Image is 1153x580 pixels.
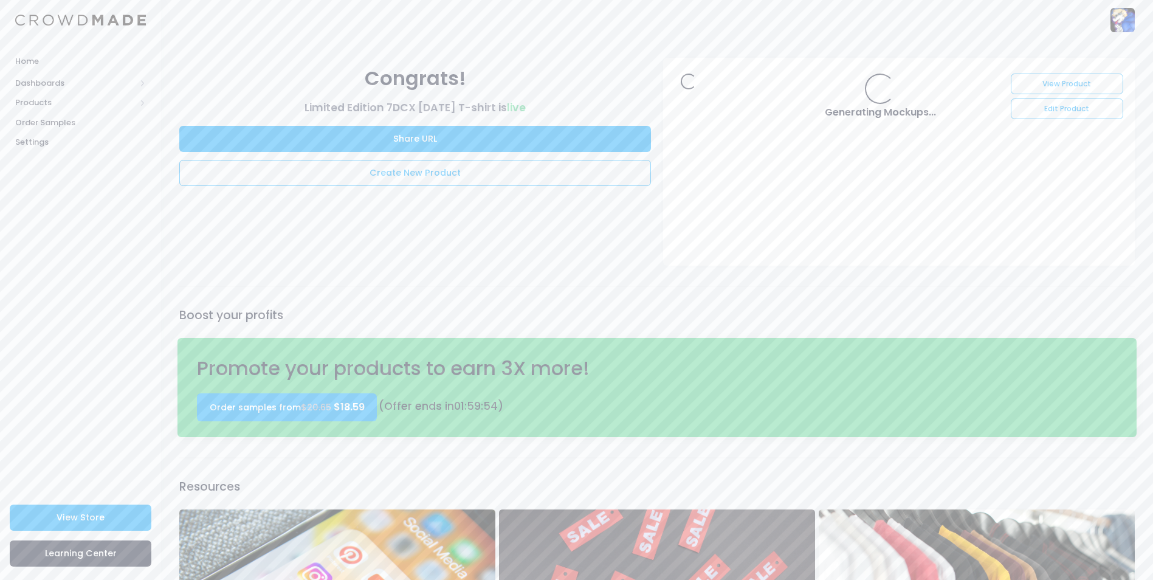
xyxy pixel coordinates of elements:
[177,478,1137,495] div: Resources
[1110,8,1135,32] img: User
[191,354,890,384] div: Promote your products to earn 3X more!
[10,505,151,531] a: View Store
[45,547,117,559] span: Learning Center
[1011,98,1123,119] a: Edit Product
[179,102,651,114] h3: Limited Edition 7DCX [DATE] T-shirt is
[15,117,146,129] span: Order Samples
[379,399,503,413] span: (Offer ends in )
[177,306,1137,324] div: Boost your profits
[15,55,146,67] span: Home
[179,160,651,186] a: Create New Product
[755,106,1005,119] h4: Generating Mockups...
[179,64,651,94] div: Congrats!
[197,393,377,421] a: Order samples from$20.65 $18.59
[15,97,136,109] span: Products
[10,540,151,567] a: Learning Center
[334,400,365,414] span: $18.59
[454,399,464,413] span: 01
[179,126,651,152] button: Share URL
[483,399,498,413] span: 54
[57,511,105,523] span: View Store
[15,77,136,89] span: Dashboards
[507,100,526,115] span: live
[1011,74,1123,94] a: View Product
[467,399,481,413] span: 59
[15,136,146,148] span: Settings
[454,399,498,413] span: : :
[15,15,146,26] img: Logo
[301,401,331,413] s: $20.65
